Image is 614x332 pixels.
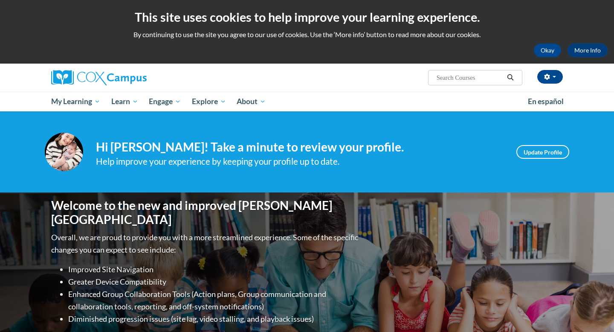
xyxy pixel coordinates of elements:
[436,73,504,83] input: Search Courses
[237,96,266,107] span: About
[46,92,106,111] a: My Learning
[68,263,360,276] li: Improved Site Navigation
[51,198,360,227] h1: Welcome to the new and improved [PERSON_NAME][GEOGRAPHIC_DATA]
[516,145,569,159] a: Update Profile
[6,30,608,39] p: By continuing to use the site you agree to our use of cookies. Use the ‘More info’ button to read...
[51,231,360,256] p: Overall, we are proud to provide you with a more streamlined experience. Some of the specific cha...
[528,97,564,106] span: En español
[537,70,563,84] button: Account Settings
[38,92,576,111] div: Main menu
[68,288,360,313] li: Enhanced Group Collaboration Tools (Action plans, Group communication and collaboration tools, re...
[45,133,83,171] img: Profile Image
[111,96,138,107] span: Learn
[522,93,569,111] a: En español
[68,276,360,288] li: Greater Device Compatibility
[232,92,272,111] a: About
[504,73,517,83] button: Search
[192,96,226,107] span: Explore
[143,92,186,111] a: Engage
[51,70,213,85] a: Cox Campus
[6,9,608,26] h2: This site uses cookies to help improve your learning experience.
[534,44,561,57] button: Okay
[51,70,147,85] img: Cox Campus
[580,298,607,325] iframe: Button to launch messaging window
[568,44,608,57] a: More Info
[96,154,504,169] div: Help improve your experience by keeping your profile up to date.
[96,140,504,154] h4: Hi [PERSON_NAME]! Take a minute to review your profile.
[68,313,360,325] li: Diminished progression issues (site lag, video stalling, and playback issues)
[149,96,181,107] span: Engage
[186,92,232,111] a: Explore
[106,92,144,111] a: Learn
[51,96,100,107] span: My Learning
